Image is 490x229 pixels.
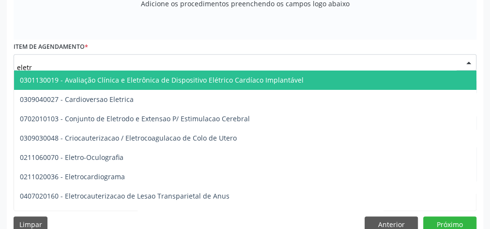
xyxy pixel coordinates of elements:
label: Item de agendamento [14,40,88,55]
span: 0309040027 - Cardioversao Eletrica [20,95,134,104]
span: 0401010040 - Eletrocoagulacao de Lesao Cutanea [20,211,180,220]
span: 0309030048 - Criocauterizacao / Eletrocoagulacao de Colo de Utero [20,133,237,143]
span: 0211060070 - Eletro-Oculografia [20,153,123,162]
span: 0301130019 - Avaliação Clínica e Eletrônica de Dispositivo Elétrico Cardíaco Implantável [20,75,304,85]
span: 0211020036 - Eletrocardiograma [20,172,125,181]
span: 0407020160 - Eletrocauterizacao de Lesao Transparietal de Anus [20,191,230,200]
input: Buscar por procedimento [17,57,457,77]
span: 0702010103 - Conjunto de Eletrodo e Extensao P/ Estimulacao Cerebral [20,114,250,123]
